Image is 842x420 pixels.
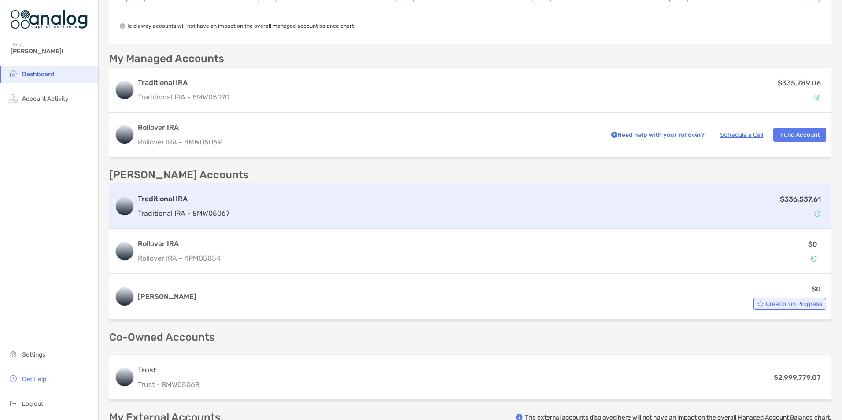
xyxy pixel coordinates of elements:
h3: Rollover IRA [138,239,652,249]
p: $336,537.61 [780,194,821,205]
p: Co-Owned Accounts [109,332,831,343]
p: $335,789.06 [778,77,821,88]
p: Rollover IRA - 4PM05054 [138,253,652,264]
span: [PERSON_NAME]! [11,48,93,55]
span: Creation in Progress [766,302,822,306]
p: Traditional IRA - 8MW05067 [138,208,229,219]
img: settings icon [8,349,18,359]
span: Account Activity [22,95,69,103]
p: Rollover IRA - 8MW05069 [138,136,599,147]
img: Account Status icon [757,301,764,307]
img: logo account [116,368,133,386]
p: $0 [812,284,821,295]
img: Account Status icon [814,94,820,100]
span: Settings [22,351,45,358]
img: Account Status icon [811,255,817,262]
img: logo account [116,288,133,306]
img: Zoe Logo [11,4,88,35]
p: My Managed Accounts [109,53,224,64]
h3: Traditional IRA [138,194,229,204]
p: Trust - 8MW05068 [138,379,199,390]
p: Need help with your rollover? [609,129,705,140]
p: Traditional IRA - 8MW05070 [138,92,229,103]
span: Dashboard [22,70,55,78]
h3: Rollover IRA [138,122,599,133]
p: [PERSON_NAME] Accounts [109,169,249,181]
span: Held away accounts will not have an impact on the overall managed account balance chart. [120,23,355,29]
img: logo account [116,243,133,260]
button: Fund Account [773,128,826,142]
a: Schedule a Call [720,131,763,139]
img: get-help icon [8,373,18,384]
img: logo account [116,198,133,215]
img: activity icon [8,93,18,103]
span: Log out [22,400,43,408]
img: Account Status icon [814,210,820,217]
span: Get Help [22,376,46,383]
img: logout icon [8,398,18,409]
img: logo account [116,126,133,144]
img: logo account [116,81,133,99]
p: $0 [808,239,817,250]
h3: Trust [138,365,199,376]
img: household icon [8,68,18,79]
h3: Traditional IRA [138,77,229,88]
h3: [PERSON_NAME] [138,291,196,302]
p: $2,999,779.07 [774,372,821,383]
